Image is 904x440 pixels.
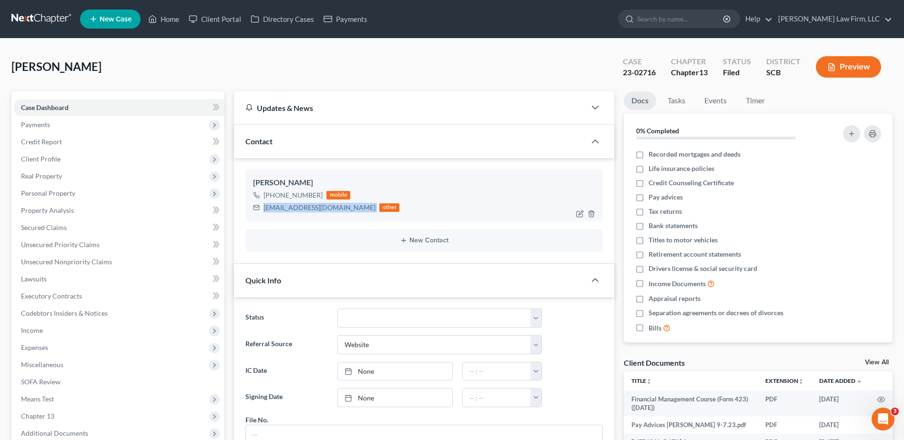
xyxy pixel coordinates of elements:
[245,276,281,285] span: Quick Info
[671,56,708,67] div: Chapter
[245,415,268,425] div: File No.
[184,10,246,28] a: Client Portal
[765,377,804,384] a: Extensionunfold_more
[671,67,708,78] div: Chapter
[245,103,574,113] div: Updates & News
[264,203,376,212] div: [EMAIL_ADDRESS][DOMAIN_NAME]
[338,389,452,407] a: None
[872,408,894,430] iframe: Intercom live chat
[264,190,323,200] div: [PHONE_NUMBER]
[338,362,452,380] a: None
[319,10,372,28] a: Payments
[856,379,862,384] i: expand_more
[21,412,54,420] span: Chapter 13
[624,416,758,433] td: Pay Advices [PERSON_NAME] 9-7.23.pdf
[241,309,332,328] label: Status
[21,275,47,283] span: Lawsuits
[891,408,899,415] span: 3
[100,16,132,23] span: New Case
[11,60,102,73] span: [PERSON_NAME]
[649,294,701,303] span: Appraisal reports
[21,343,48,351] span: Expenses
[13,253,224,270] a: Unsecured Nonpriority Claims
[21,206,74,214] span: Property Analysis
[816,56,881,78] button: Preview
[758,390,812,417] td: PDF
[636,127,679,135] strong: 0% Completed
[21,429,88,437] span: Additional Documents
[326,191,350,200] div: mobile
[21,172,62,180] span: Real Property
[21,120,50,129] span: Payments
[624,390,758,417] td: Financial Management Course (Form 423) ([DATE])
[21,326,43,334] span: Income
[463,389,531,407] input: -- : --
[21,138,62,146] span: Credit Report
[697,91,734,110] a: Events
[245,137,273,146] span: Contact
[463,362,531,380] input: -- : --
[624,91,656,110] a: Docs
[798,379,804,384] i: unfold_more
[21,309,108,317] span: Codebtors Insiders & Notices
[649,308,783,318] span: Separation agreements or decrees of divorces
[13,236,224,253] a: Unsecured Priority Claims
[241,335,332,354] label: Referral Source
[13,373,224,390] a: SOFA Review
[13,99,224,116] a: Case Dashboard
[723,56,751,67] div: Status
[812,416,870,433] td: [DATE]
[646,379,652,384] i: unfold_more
[13,219,224,236] a: Secured Claims
[631,377,652,384] a: Titleunfold_more
[649,207,682,216] span: Tax returns
[21,155,61,163] span: Client Profile
[13,288,224,305] a: Executory Contracts
[766,67,801,78] div: SCB
[758,416,812,433] td: PDF
[624,358,685,368] div: Client Documents
[649,323,661,333] span: Bills
[21,223,67,231] span: Secured Claims
[865,359,889,366] a: View All
[766,56,801,67] div: District
[21,240,100,249] span: Unsecured Priority Claims
[649,164,714,173] span: Life insurance policies
[241,388,332,407] label: Signing Date
[660,91,693,110] a: Tasks
[773,10,892,28] a: [PERSON_NAME] Law Firm, LLC
[13,202,224,219] a: Property Analysis
[13,133,224,150] a: Credit Report
[21,103,69,111] span: Case Dashboard
[649,279,706,289] span: Income Documents
[623,67,656,78] div: 23-02716
[21,360,63,369] span: Miscellaneous
[637,10,724,28] input: Search by name...
[246,10,319,28] a: Directory Cases
[253,177,595,189] div: [PERSON_NAME]
[819,377,862,384] a: Date Added expand_more
[21,395,54,403] span: Means Test
[723,67,751,78] div: Filed
[649,192,683,202] span: Pay advices
[741,10,772,28] a: Help
[738,91,772,110] a: Timer
[699,68,708,77] span: 13
[379,203,399,212] div: other
[649,178,734,188] span: Credit Counseling Certificate
[649,250,741,259] span: Retirement account statements
[649,221,698,230] span: Bank statements
[13,270,224,288] a: Lawsuits
[649,264,757,273] span: Drivers license & social security card
[21,258,112,266] span: Unsecured Nonpriority Claims
[649,150,741,159] span: Recorded mortgages and deeds
[21,292,82,300] span: Executory Contracts
[649,235,718,245] span: Titles to motor vehicles
[143,10,184,28] a: Home
[623,56,656,67] div: Case
[21,189,75,197] span: Personal Property
[253,237,595,244] button: New Contact
[21,378,61,386] span: SOFA Review
[241,362,332,381] label: IC Date
[812,390,870,417] td: [DATE]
